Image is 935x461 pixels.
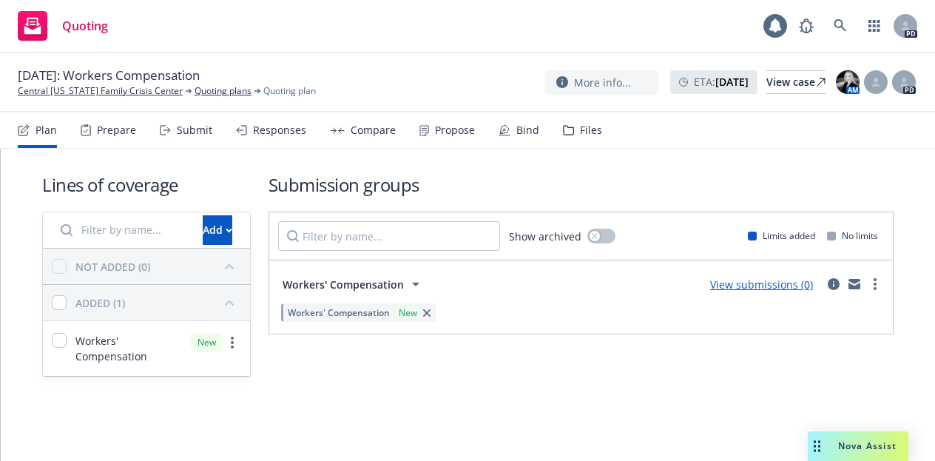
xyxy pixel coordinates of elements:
[827,229,878,242] div: No limits
[351,124,396,136] div: Compare
[516,124,539,136] div: Bind
[263,84,316,98] span: Quoting plan
[808,431,826,461] div: Drag to move
[838,440,897,452] span: Nova Assist
[766,70,826,94] a: View case
[278,269,429,299] button: Workers' Compensation
[808,431,908,461] button: Nova Assist
[710,277,813,292] a: View submissions (0)
[36,124,57,136] div: Plan
[288,306,390,319] span: Workers' Compensation
[866,275,884,293] a: more
[269,172,894,197] h1: Submission groups
[574,75,631,90] span: More info...
[509,229,581,244] span: Show archived
[836,70,860,94] img: photo
[715,75,749,89] strong: [DATE]
[203,215,232,245] button: Add
[396,306,420,319] div: New
[97,124,136,136] div: Prepare
[283,277,404,292] span: Workers' Compensation
[694,74,749,90] span: ETA :
[860,11,889,41] a: Switch app
[826,11,855,41] a: Search
[845,275,863,293] a: mail
[52,215,194,245] input: Filter by name...
[748,229,815,242] div: Limits added
[12,5,114,47] a: Quoting
[75,255,241,278] button: NOT ADDED (0)
[18,84,183,98] a: Central [US_STATE] Family Crisis Center
[825,275,843,293] a: circleInformation
[75,295,125,311] div: ADDED (1)
[580,124,602,136] div: Files
[203,216,232,244] div: Add
[435,124,475,136] div: Propose
[62,20,108,32] span: Quoting
[75,291,241,314] button: ADDED (1)
[75,333,181,364] span: Workers' Compensation
[278,221,500,251] input: Filter by name...
[190,333,223,351] div: New
[75,259,150,275] div: NOT ADDED (0)
[791,11,821,41] a: Report a Bug
[42,172,251,197] h1: Lines of coverage
[223,334,241,351] a: more
[253,124,306,136] div: Responses
[766,71,826,93] div: View case
[195,84,252,98] a: Quoting plans
[177,124,212,136] div: Submit
[544,70,658,95] button: More info...
[18,67,200,84] span: [DATE]: Workers Compensation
